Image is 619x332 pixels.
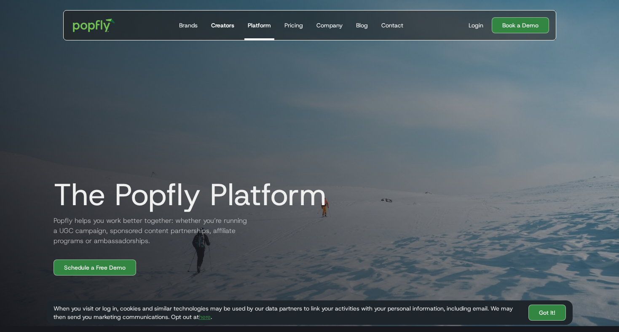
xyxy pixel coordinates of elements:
a: Schedule a Free Demo [54,260,136,276]
div: Brands [179,21,198,29]
a: here [199,313,211,321]
div: Pricing [284,21,303,29]
div: Company [316,21,343,29]
a: Platform [244,11,274,40]
a: Brands [176,11,201,40]
a: Login [465,21,487,29]
h1: The Popfly Platform [47,178,327,212]
div: Blog [356,21,368,29]
div: Login [469,21,483,29]
a: Contact [378,11,407,40]
a: home [67,13,121,38]
a: Book a Demo [492,17,549,33]
div: Creators [211,21,234,29]
div: Platform [248,21,271,29]
a: Company [313,11,346,40]
div: When you visit or log in, cookies and similar technologies may be used by our data partners to li... [54,304,522,321]
a: Creators [208,11,238,40]
a: Pricing [281,11,306,40]
h2: Popfly helps you work better together: whether you’re running a UGC campaign, sponsored content p... [47,216,249,246]
a: Got It! [528,305,566,321]
div: Contact [381,21,403,29]
a: Blog [353,11,371,40]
